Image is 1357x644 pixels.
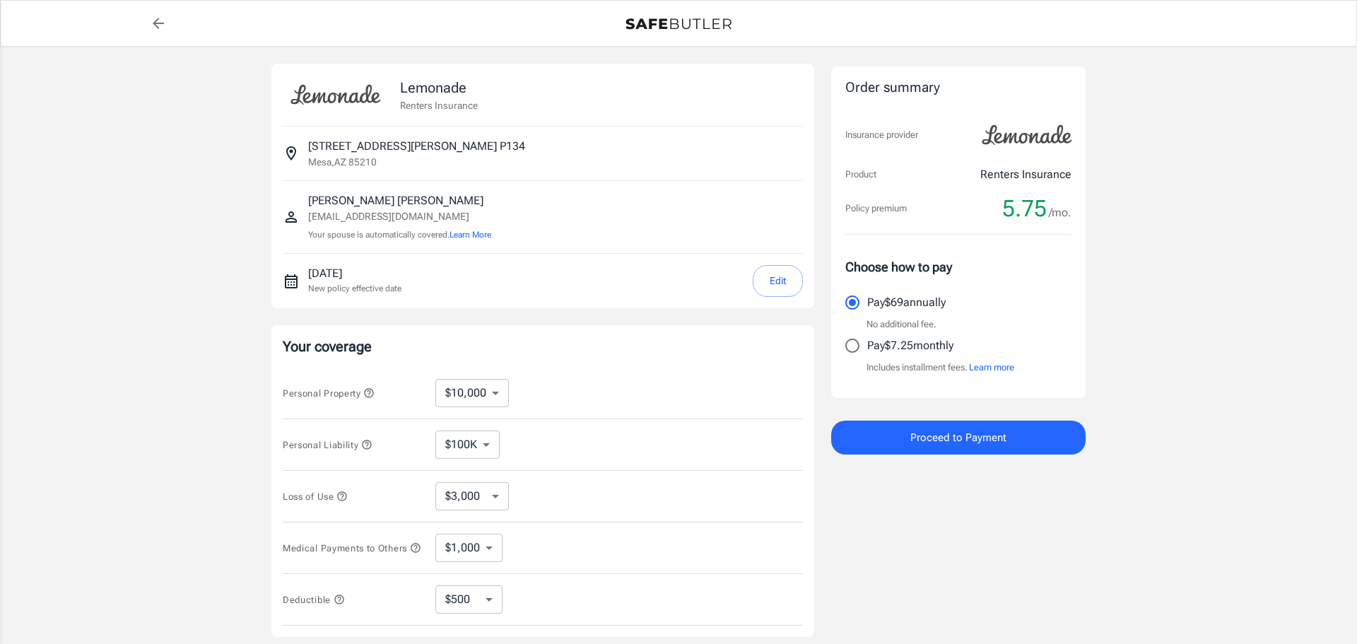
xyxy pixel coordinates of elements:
span: Loss of Use [283,491,348,502]
p: Lemonade [400,77,478,98]
div: Order summary [845,78,1071,98]
span: Deductible [283,595,345,605]
p: Choose how to pay [845,257,1071,276]
button: Deductible [283,591,345,608]
span: Medical Payments to Others [283,543,421,554]
span: Personal Liability [283,440,372,450]
button: Medical Payments to Others [283,539,421,556]
p: No additional fee. [867,317,936,332]
p: [STREET_ADDRESS][PERSON_NAME] P134 [308,138,525,155]
img: Back to quotes [625,18,732,30]
button: Loss of Use [283,488,348,505]
p: Insurance provider [845,128,918,142]
svg: Insured person [283,209,300,226]
p: Your spouse is automatically covered. [308,228,491,242]
button: Personal Property [283,385,375,402]
p: New policy effective date [308,282,401,295]
p: Pay $7.25 monthly [867,337,953,354]
span: /mo. [1049,203,1071,223]
img: Lemonade [974,115,1080,155]
p: Mesa , AZ 85210 [308,155,377,169]
span: 5.75 [1002,194,1047,223]
span: Personal Property [283,388,375,399]
p: Product [845,168,876,182]
p: Includes installment fees. [867,361,1014,375]
p: Your coverage [283,336,803,356]
p: Renters Insurance [980,166,1071,183]
svg: Insured address [283,145,300,162]
button: Learn more [969,361,1014,375]
button: Proceed to Payment [831,421,1086,455]
button: Edit [753,265,803,297]
a: back to quotes [144,9,172,37]
p: [EMAIL_ADDRESS][DOMAIN_NAME] [308,209,491,224]
img: Lemonade [283,75,389,115]
button: Learn More [450,228,491,241]
p: Renters Insurance [400,98,478,112]
svg: New policy start date [283,273,300,290]
p: Pay $69 annually [867,294,946,311]
span: Proceed to Payment [910,428,1006,447]
button: Personal Liability [283,436,372,453]
p: [PERSON_NAME] [PERSON_NAME] [308,192,491,209]
p: [DATE] [308,265,401,282]
p: Policy premium [845,201,907,216]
